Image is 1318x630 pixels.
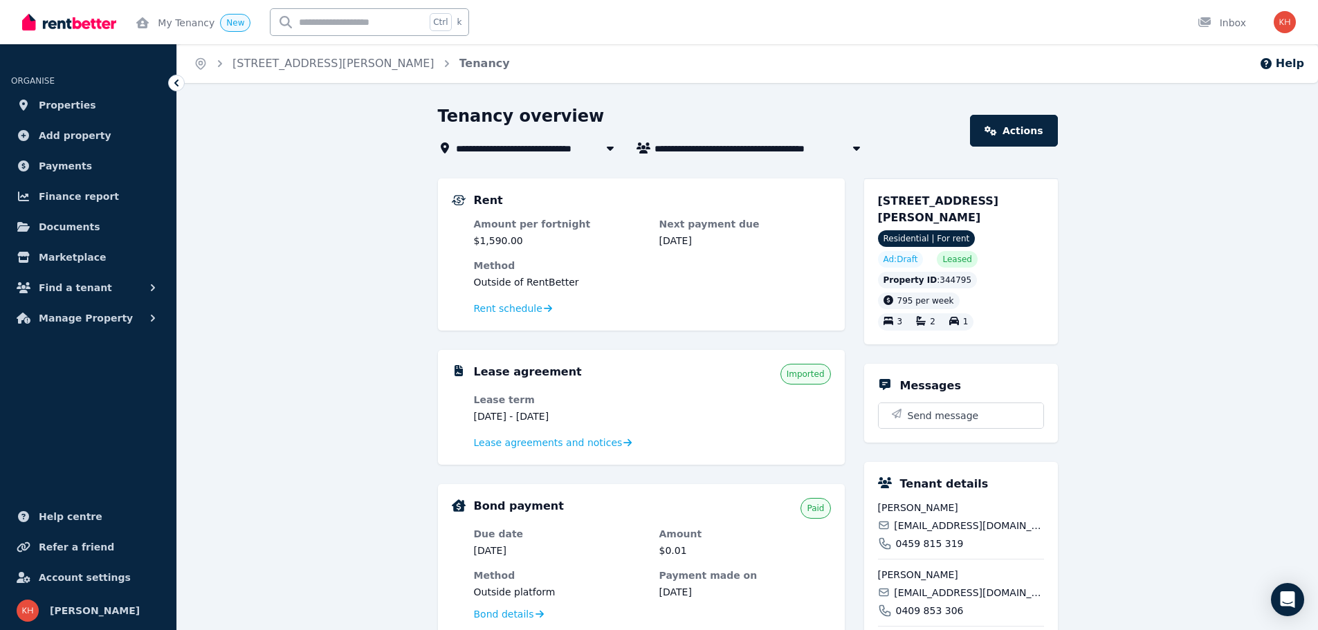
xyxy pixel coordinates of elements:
dd: [DATE] [659,234,831,248]
span: New [226,18,244,28]
span: 0409 853 306 [896,604,964,618]
img: Karen Hickey [1274,11,1296,33]
a: Add property [11,122,165,149]
img: Bond Details [452,499,466,512]
span: Refer a friend [39,539,114,555]
dt: Lease term [474,393,646,407]
span: Payments [39,158,92,174]
dt: Method [474,568,646,582]
img: RentBetter [22,12,116,33]
dd: [DATE] - [DATE] [474,409,646,423]
div: Open Intercom Messenger [1271,583,1304,616]
dt: Method [474,259,831,272]
dd: Outside platform [474,585,646,599]
span: Imported [787,369,825,380]
span: Leased [942,254,971,265]
h5: Rent [474,192,503,209]
h5: Tenant details [900,476,989,492]
span: Account settings [39,569,131,586]
a: Marketplace [11,243,165,271]
button: Manage Property [11,304,165,332]
span: Lease agreements and notices [474,436,623,450]
span: Ctrl [430,13,451,31]
span: ORGANISE [11,76,55,86]
span: 3 [897,317,903,327]
h1: Tenancy overview [438,105,605,127]
span: Bond details [474,607,534,621]
dd: [DATE] [474,544,646,557]
dt: Due date [474,527,646,541]
nav: Breadcrumb [177,44,527,83]
img: Rental Payments [452,195,466,205]
a: Documents [11,213,165,241]
dt: Amount [659,527,831,541]
span: Add property [39,127,111,144]
span: k [457,17,462,28]
dt: Payment made on [659,568,831,582]
span: [EMAIL_ADDRESS][DOMAIN_NAME] [894,519,1043,532]
a: Finance report [11,183,165,210]
span: Marketplace [39,249,106,266]
span: Properties [39,97,96,113]
dd: [DATE] [659,585,831,599]
a: Refer a friend [11,533,165,561]
span: [EMAIL_ADDRESS][DOMAIN_NAME] [894,586,1043,600]
span: Manage Property [39,310,133,326]
div: : 344795 [878,272,978,288]
a: Tenancy [459,57,510,70]
span: [STREET_ADDRESS][PERSON_NAME] [878,194,999,224]
span: Ad: Draft [884,254,918,265]
span: [PERSON_NAME] [878,501,1044,515]
span: [PERSON_NAME] [878,568,1044,582]
dd: $0.01 [659,544,831,557]
a: Help centre [11,503,165,530]
dt: Next payment due [659,217,831,231]
a: Bond details [474,607,544,621]
span: 795 per week [897,296,954,306]
button: Help [1259,55,1304,72]
a: [STREET_ADDRESS][PERSON_NAME] [232,57,434,70]
dd: $1,590.00 [474,234,646,248]
h5: Lease agreement [474,364,582,380]
span: Documents [39,219,100,235]
span: Find a tenant [39,279,112,296]
button: Send message [879,403,1043,428]
a: Actions [970,115,1057,147]
h5: Messages [900,378,961,394]
div: Inbox [1198,16,1246,30]
span: Residential | For rent [878,230,976,247]
button: Find a tenant [11,274,165,302]
span: Help centre [39,508,102,525]
span: 2 [930,317,935,327]
span: [PERSON_NAME] [50,602,140,619]
dd: Outside of RentBetter [474,275,831,289]
a: Rent schedule [474,302,553,315]
span: Paid [807,503,824,514]
span: Property ID [884,275,937,286]
a: Properties [11,91,165,119]
dt: Amount per fortnight [474,217,646,231]
a: Lease agreements and notices [474,436,632,450]
span: 0459 815 319 [896,537,964,550]
img: Karen Hickey [17,600,39,622]
span: Finance report [39,188,119,205]
a: Payments [11,152,165,180]
span: Send message [908,409,979,423]
span: Rent schedule [474,302,542,315]
span: 1 [963,317,969,327]
a: Account settings [11,564,165,591]
h5: Bond payment [474,498,564,515]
